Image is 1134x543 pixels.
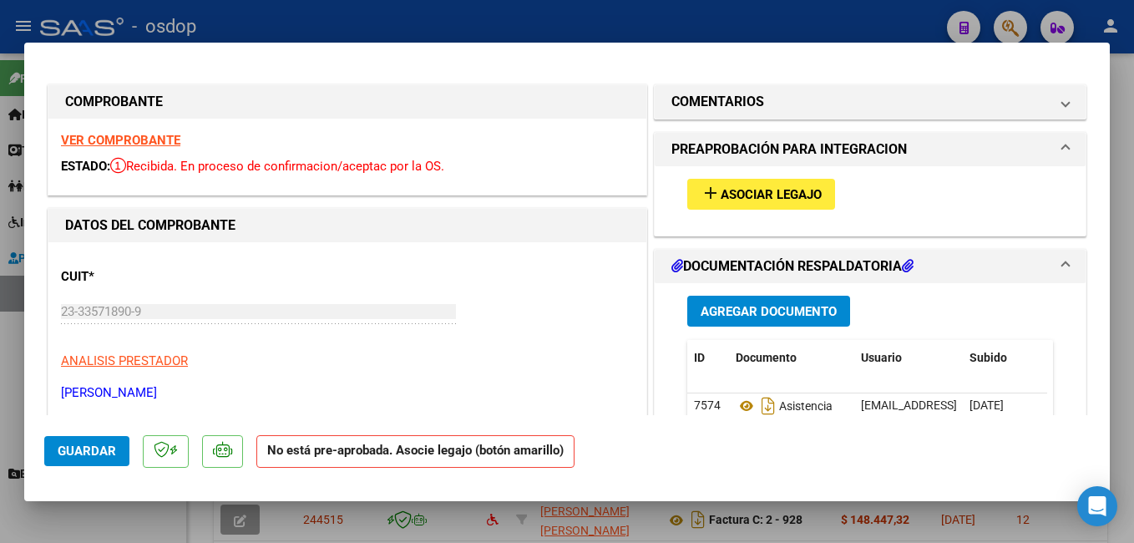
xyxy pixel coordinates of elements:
datatable-header-cell: Usuario [854,340,963,376]
span: Agregar Documento [701,304,837,319]
span: ESTADO: [61,159,110,174]
button: Asociar Legajo [687,179,835,210]
p: CUIT [61,267,233,287]
span: Usuario [861,351,902,364]
span: Asistencia [736,399,833,413]
span: [DATE] [969,398,1004,412]
h1: PREAPROBACIÓN PARA INTEGRACION [671,140,907,160]
div: Open Intercom Messenger [1077,486,1117,526]
strong: COMPROBANTE [65,94,163,109]
h1: DOCUMENTACIÓN RESPALDATORIA [671,256,914,277]
span: Asociar Legajo [721,187,822,202]
strong: No está pre-aprobada. Asocie legajo (botón amarillo) [256,435,575,468]
mat-expansion-panel-header: COMENTARIOS [655,85,1086,119]
a: VER COMPROBANTE [61,133,180,148]
datatable-header-cell: Acción [1046,340,1130,376]
span: Documento [736,351,797,364]
span: Guardar [58,444,116,459]
i: Descargar documento [757,393,779,419]
datatable-header-cell: Subido [963,340,1046,376]
span: Recibida. En proceso de confirmacion/aceptac por la OS. [110,159,444,174]
div: PREAPROBACIÓN PARA INTEGRACION [655,166,1086,236]
span: 7574 [694,398,721,412]
datatable-header-cell: Documento [729,340,854,376]
button: Guardar [44,436,129,466]
h1: COMENTARIOS [671,92,764,112]
span: ID [694,351,705,364]
datatable-header-cell: ID [687,340,729,376]
mat-expansion-panel-header: PREAPROBACIÓN PARA INTEGRACION [655,133,1086,166]
strong: DATOS DEL COMPROBANTE [65,217,235,233]
mat-expansion-panel-header: DOCUMENTACIÓN RESPALDATORIA [655,250,1086,283]
button: Agregar Documento [687,296,850,327]
span: Subido [969,351,1007,364]
p: [PERSON_NAME] [61,383,634,403]
mat-icon: add [701,183,721,203]
span: ANALISIS PRESTADOR [61,353,188,368]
